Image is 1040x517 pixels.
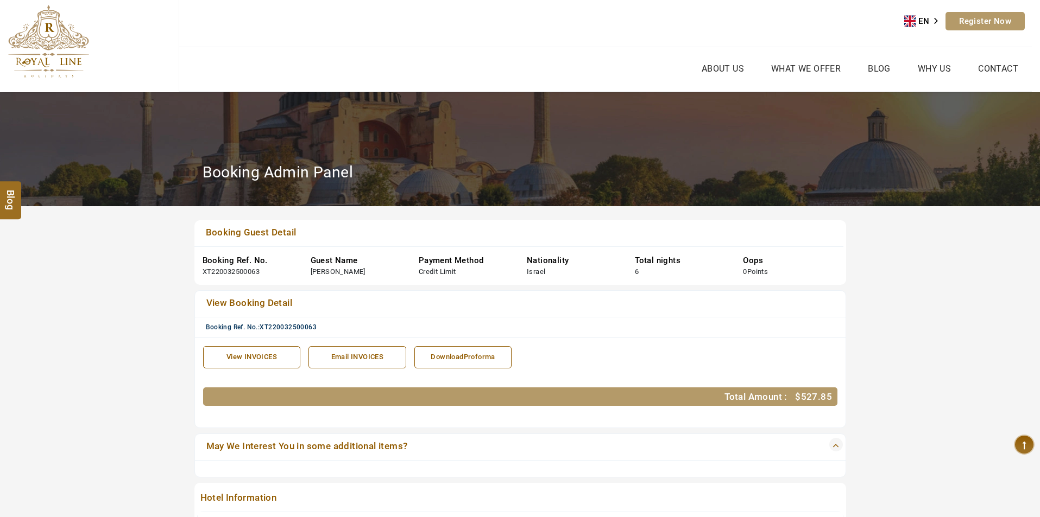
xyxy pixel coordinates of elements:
div: 6 [635,267,639,277]
span: View Booking Detail [206,297,293,308]
a: May We Interest You in some additional items? [203,439,774,455]
span: Points [747,267,768,276]
div: Oops [743,255,835,266]
div: Language [904,13,946,29]
span: Hotel Information [197,491,779,506]
a: View INVOICES [203,346,301,368]
a: Booking Guest Detail [203,226,774,241]
span: $ [795,391,801,402]
div: XT220032500063 [203,267,260,277]
div: Booking Ref. No. [203,255,294,266]
div: Total nights [635,255,727,266]
span: 527.85 [801,391,832,402]
a: DownloadProforma [414,346,512,368]
a: About Us [699,61,747,76]
div: Booking Ref. No.: [206,323,843,332]
img: The Royal Line Holidays [8,5,89,78]
div: Credit Limit [419,267,456,277]
a: Register Now [946,12,1025,30]
span: XT220032500063 [260,323,317,331]
a: EN [904,13,946,29]
a: What we Offer [768,61,843,76]
div: [PERSON_NAME] [311,267,365,277]
a: Why Us [915,61,954,76]
div: View INVOICES [209,352,295,362]
a: Blog [865,61,893,76]
a: Email INVOICES [308,346,406,368]
aside: Language selected: English [904,13,946,29]
h2: Booking Admin Panel [203,163,354,182]
span: Blog [4,189,18,199]
div: Israel [527,267,545,277]
div: Guest Name [311,255,402,266]
div: Nationality [527,255,619,266]
div: Payment Method [419,255,510,266]
a: Contact [975,61,1021,76]
span: Total Amount : [724,391,787,402]
span: 0 [743,267,747,276]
